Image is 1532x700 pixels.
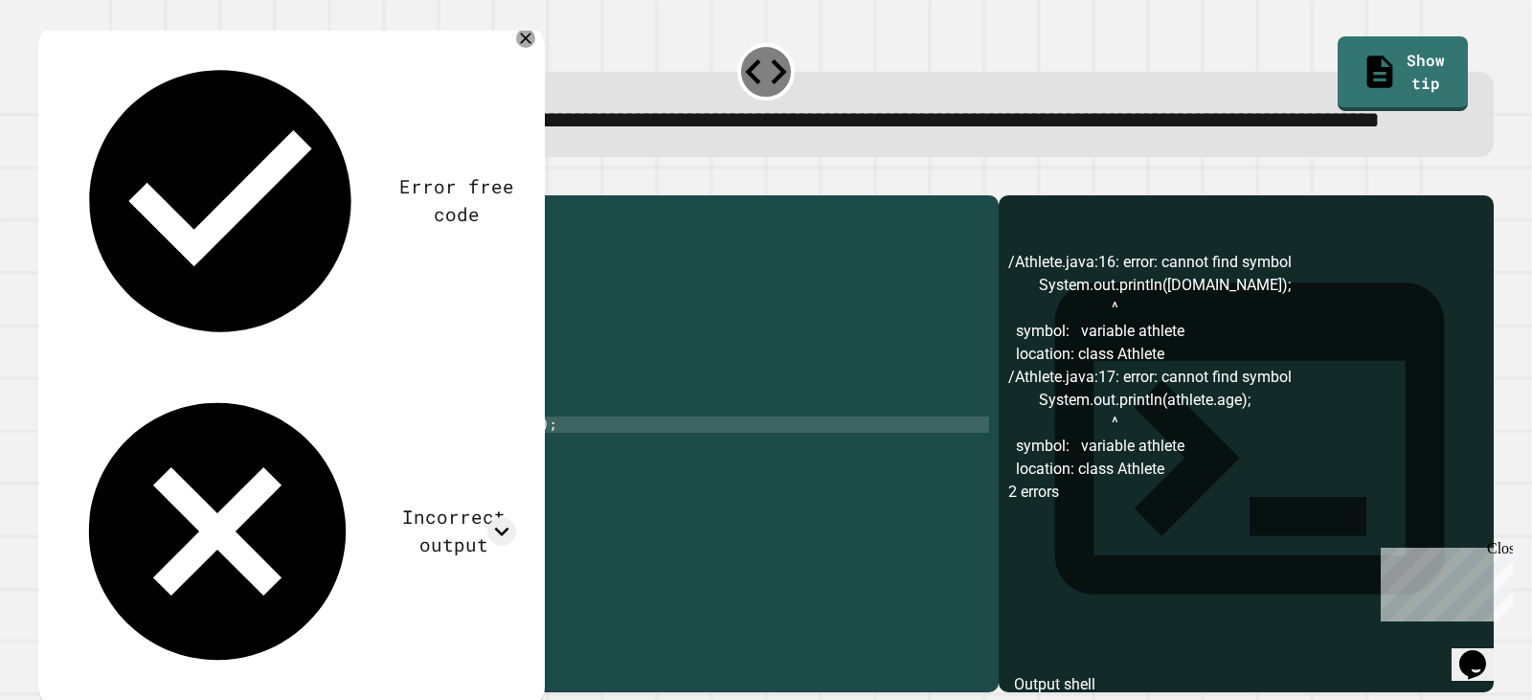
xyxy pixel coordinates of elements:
div: Chat with us now!Close [8,8,132,122]
iframe: chat widget [1452,623,1513,681]
div: Incorrect output [391,504,516,559]
div: /Athlete.java:16: error: cannot find symbol System.out.println([DOMAIN_NAME]); ^ symbol: variable... [1008,251,1484,692]
iframe: chat widget [1373,540,1513,621]
div: Error free code [396,173,516,229]
a: Show tip [1338,36,1468,111]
